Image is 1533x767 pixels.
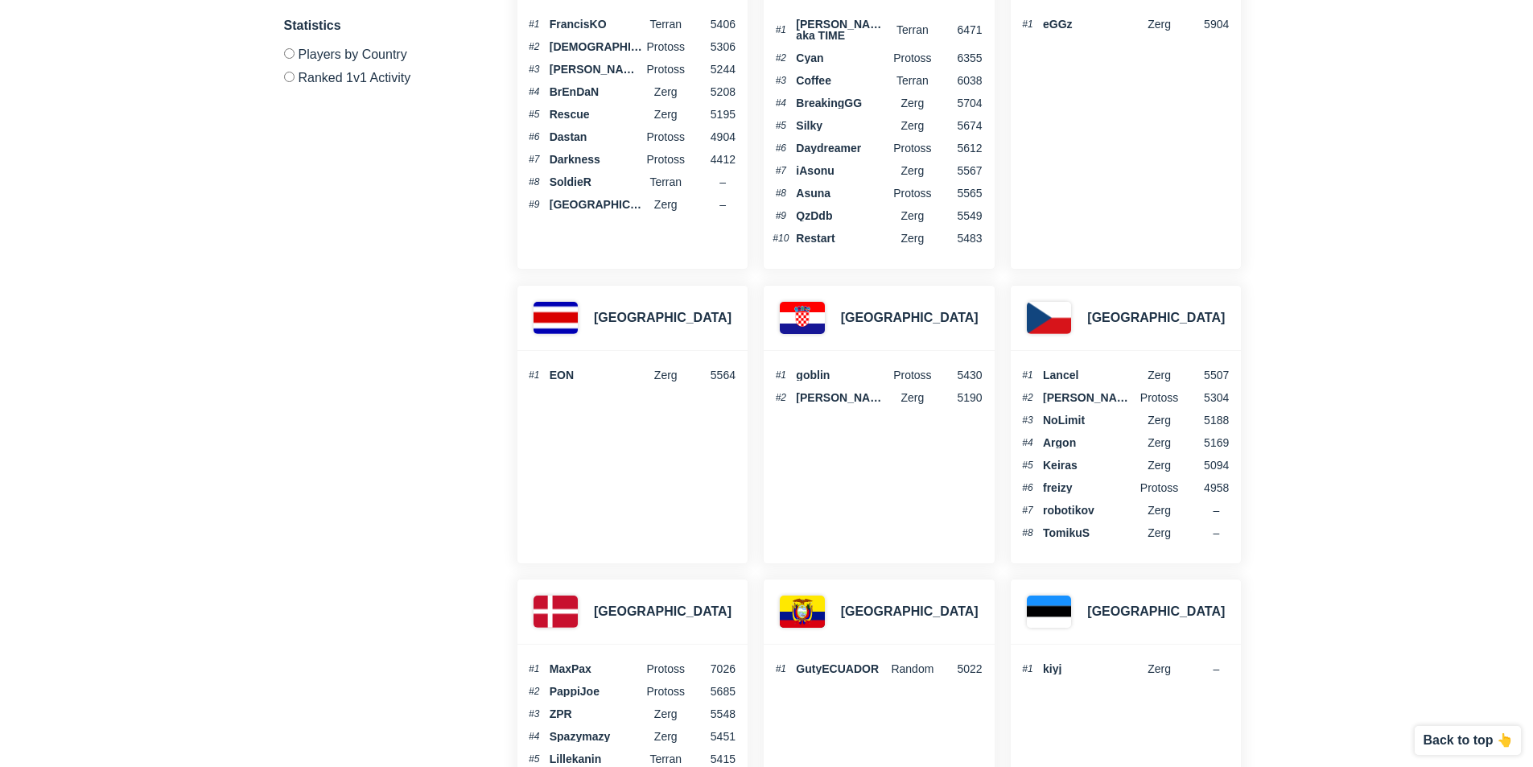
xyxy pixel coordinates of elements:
[719,175,726,188] span: –
[719,198,726,211] span: –
[1136,437,1183,448] span: Zerg
[1087,308,1225,328] h3: [GEOGRAPHIC_DATA]
[936,52,983,64] span: 6355
[1136,460,1183,471] span: Zerg
[550,199,643,210] span: [GEOGRAPHIC_DATA]
[1182,460,1229,471] span: 5094
[284,72,295,82] input: Ranked 1v1 Activity
[796,19,889,41] span: [PERSON_NAME] aka TIME
[796,663,889,674] span: GutyECUADOR
[889,120,936,131] span: Zerg
[772,233,789,243] span: #10
[550,154,643,165] span: Darkness
[772,76,789,85] span: #3
[1136,482,1183,493] span: Protoss
[889,188,936,199] span: Protoss
[1043,527,1136,538] span: TomikuS
[936,75,983,86] span: 6038
[689,154,736,165] span: 4412
[772,370,789,380] span: #1
[689,64,736,75] span: 5244
[1043,19,1136,30] span: eGGz
[642,199,689,210] span: Zerg
[936,188,983,199] span: 5565
[1182,392,1229,403] span: 5304
[1019,393,1036,402] span: #2
[1182,482,1229,493] span: 4958
[689,369,736,381] span: 5564
[689,708,736,720] span: 5548
[772,166,789,175] span: #7
[642,154,689,165] span: Protoss
[689,663,736,674] span: 7026
[1136,392,1183,403] span: Protoss
[936,392,983,403] span: 5190
[1019,483,1036,493] span: #6
[796,210,889,221] span: QzDdb
[889,369,936,381] span: Protoss
[796,75,889,86] span: Coffee
[525,87,543,97] span: #4
[796,188,889,199] span: Asuna
[1019,415,1036,425] span: #3
[550,109,643,120] span: Rescue
[1136,369,1183,381] span: Zerg
[550,369,643,381] span: EON
[642,176,689,188] span: Terran
[796,142,889,154] span: Daydreamer
[525,754,543,764] span: #5
[936,369,983,381] span: 5430
[1043,369,1136,381] span: Lancel
[796,52,889,64] span: Cyan
[525,109,543,119] span: #5
[550,131,643,142] span: Dastan
[1136,663,1183,674] span: Zerg
[689,686,736,697] span: 5685
[936,233,983,244] span: 5483
[689,86,736,97] span: 5208
[936,120,983,131] span: 5674
[1019,370,1036,380] span: #1
[796,392,889,403] span: [PERSON_NAME]
[889,165,936,176] span: Zerg
[889,210,936,221] span: Zerg
[642,753,689,765] span: Terran
[772,143,789,153] span: #6
[936,210,983,221] span: 5549
[642,86,689,97] span: Zerg
[1019,460,1036,470] span: #5
[772,211,789,221] span: #9
[1043,663,1136,674] span: kiyj
[284,48,477,65] label: Players by Country
[1043,482,1136,493] span: freizy
[550,64,643,75] span: [PERSON_NAME]
[525,664,543,674] span: #1
[889,52,936,64] span: Protoss
[1019,438,1036,447] span: #4
[550,708,643,720] span: ZPR
[525,19,543,29] span: #1
[689,753,736,765] span: 5415
[1019,19,1036,29] span: #1
[796,165,889,176] span: iAsonu
[772,25,789,35] span: #1
[936,142,983,154] span: 5612
[796,369,889,381] span: goblin
[772,53,789,63] span: #2
[284,16,477,35] h3: Statistics
[841,308,979,328] h3: [GEOGRAPHIC_DATA]
[525,687,543,696] span: #2
[594,308,731,328] h3: [GEOGRAPHIC_DATA]
[525,370,543,380] span: #1
[525,155,543,164] span: #7
[525,42,543,52] span: #2
[1213,504,1219,517] span: –
[772,664,789,674] span: #1
[689,731,736,742] span: 5451
[1043,414,1136,426] span: NoLimit
[1136,505,1183,516] span: Zerg
[642,686,689,697] span: Protoss
[642,131,689,142] span: Protoss
[642,663,689,674] span: Protoss
[1019,528,1036,538] span: #8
